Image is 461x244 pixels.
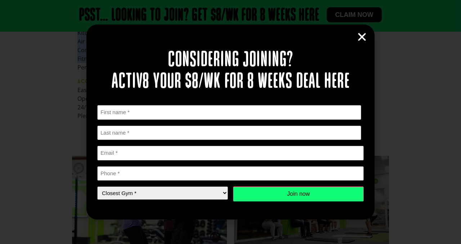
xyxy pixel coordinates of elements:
[97,166,364,181] input: Phone *
[357,32,367,42] a: Close
[97,50,364,93] h2: Considering joining? Activ8 your $8/wk for 8 weeks deal here
[97,126,361,140] input: Last name *
[97,146,364,161] input: Email *
[97,105,361,120] input: First name *
[233,186,364,202] input: Join now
